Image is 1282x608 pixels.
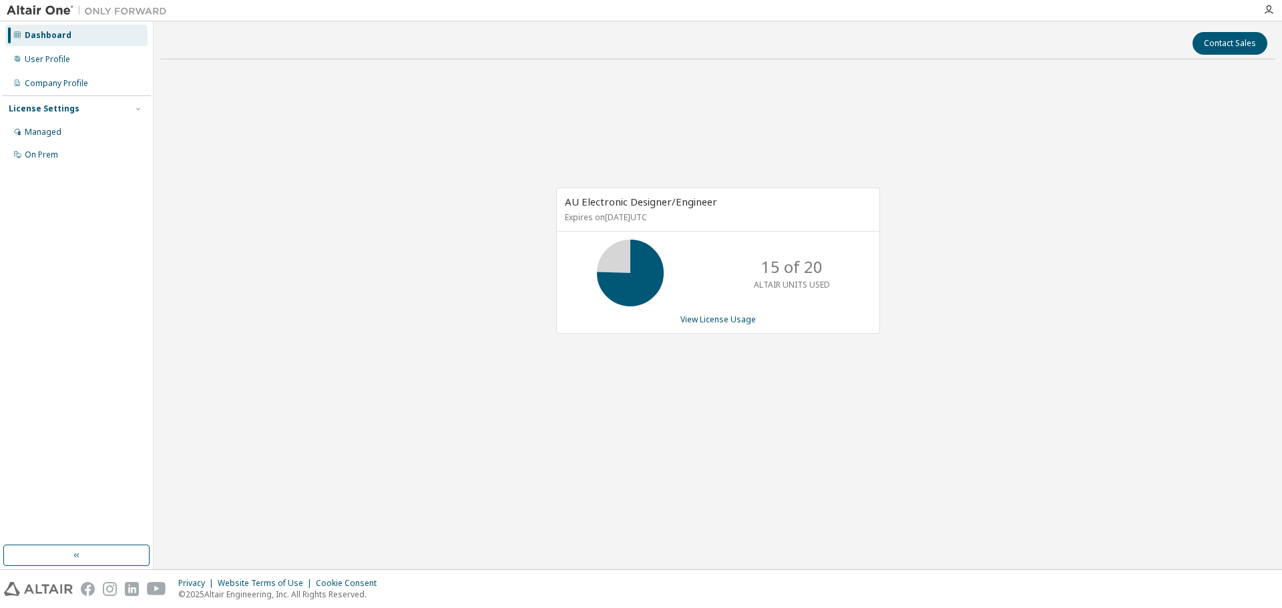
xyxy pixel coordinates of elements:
img: altair_logo.svg [4,582,73,596]
div: Dashboard [25,30,71,41]
img: instagram.svg [103,582,117,596]
img: facebook.svg [81,582,95,596]
button: Contact Sales [1193,32,1267,55]
div: Website Terms of Use [218,578,316,589]
img: youtube.svg [147,582,166,596]
div: Managed [25,127,61,137]
img: Altair One [7,4,174,17]
div: License Settings [9,103,79,114]
div: Cookie Consent [316,578,385,589]
p: Expires on [DATE] UTC [565,212,868,223]
div: Privacy [178,578,218,589]
div: User Profile [25,54,70,65]
p: 15 of 20 [761,256,823,278]
span: AU Electronic Designer/Engineer [565,195,717,208]
a: View License Usage [680,314,756,325]
div: Company Profile [25,78,88,89]
div: On Prem [25,149,58,160]
p: ALTAIR UNITS USED [754,279,830,290]
img: linkedin.svg [125,582,139,596]
p: © 2025 Altair Engineering, Inc. All Rights Reserved. [178,589,385,600]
